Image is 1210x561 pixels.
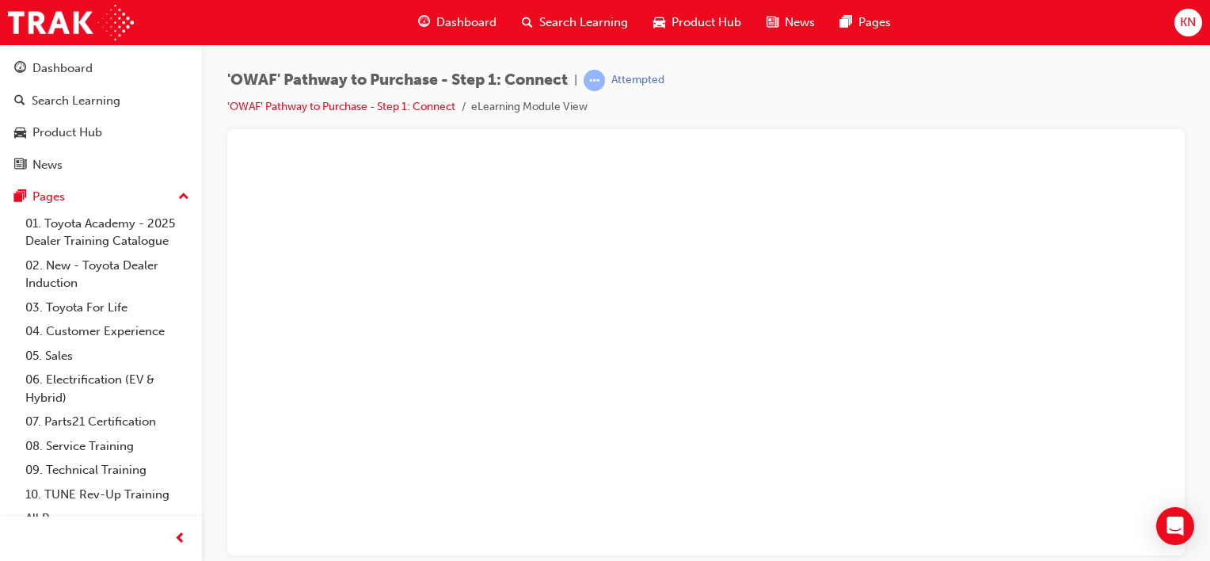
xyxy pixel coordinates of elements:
a: All Pages [19,506,196,531]
span: KN [1180,13,1196,32]
div: Pages [32,188,65,206]
span: Product Hub [672,13,741,32]
a: 08. Service Training [19,434,196,459]
a: 10. TUNE Rev-Up Training [19,483,196,507]
a: Product Hub [6,118,196,147]
div: Search Learning [32,92,120,110]
a: 06. Electrification (EV & Hybrid) [19,368,196,410]
span: news-icon [767,13,778,32]
button: KN [1174,9,1202,36]
a: Dashboard [6,54,196,83]
span: 'OWAF' Pathway to Purchase - Step 1: Connect [227,71,568,90]
span: News [785,13,815,32]
a: 04. Customer Experience [19,319,196,344]
span: car-icon [14,126,26,140]
a: search-iconSearch Learning [509,6,641,39]
span: up-icon [178,187,189,208]
span: pages-icon [14,190,26,204]
a: 02. New - Toyota Dealer Induction [19,254,196,296]
div: News [32,156,63,174]
span: prev-icon [174,529,186,549]
button: Pages [6,182,196,212]
div: Open Intercom Messenger [1156,507,1194,545]
span: Dashboard [436,13,497,32]
button: DashboardSearch LearningProduct HubNews [6,51,196,182]
span: news-icon [14,158,26,173]
span: learningRecordVerb_ATTEMPT-icon [584,70,605,91]
a: 01. Toyota Academy - 2025 Dealer Training Catalogue [19,212,196,254]
a: pages-iconPages [828,6,904,39]
span: | [574,71,577,90]
a: 'OWAF' Pathway to Purchase - Step 1: Connect [227,100,455,113]
div: Dashboard [32,59,93,78]
a: news-iconNews [754,6,828,39]
div: Product Hub [32,124,102,142]
a: 07. Parts21 Certification [19,410,196,434]
a: 09. Technical Training [19,458,196,483]
a: guage-iconDashboard [405,6,509,39]
span: car-icon [653,13,665,32]
li: eLearning Module View [471,98,588,116]
span: Pages [858,13,891,32]
a: car-iconProduct Hub [641,6,754,39]
span: search-icon [14,94,25,109]
span: guage-icon [418,13,430,32]
span: guage-icon [14,62,26,76]
a: 05. Sales [19,344,196,368]
span: Search Learning [539,13,628,32]
img: Trak [8,5,134,40]
span: pages-icon [840,13,852,32]
a: 03. Toyota For Life [19,296,196,320]
a: Search Learning [6,86,196,116]
span: search-icon [522,13,533,32]
div: Attempted [611,73,664,88]
a: News [6,151,196,180]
